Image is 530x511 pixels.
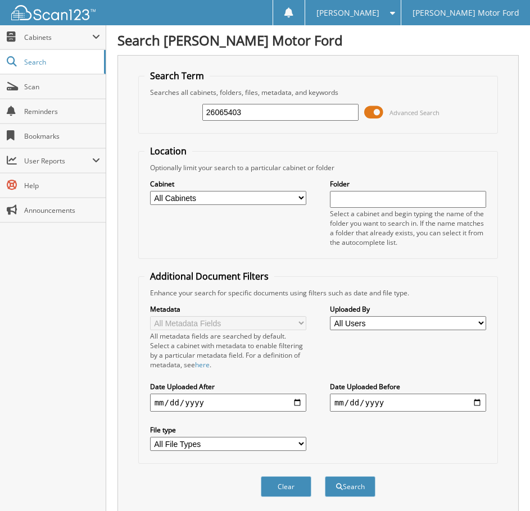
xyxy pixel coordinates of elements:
[117,31,519,49] h1: Search [PERSON_NAME] Motor Ford
[325,476,375,497] button: Search
[24,206,100,215] span: Announcements
[330,304,486,314] label: Uploaded By
[316,10,379,16] span: [PERSON_NAME]
[144,88,492,97] div: Searches all cabinets, folders, files, metadata, and keywords
[24,107,100,116] span: Reminders
[150,179,306,189] label: Cabinet
[474,457,530,511] iframe: Chat Widget
[24,57,98,67] span: Search
[144,288,492,298] div: Enhance your search for specific documents using filters such as date and file type.
[330,382,486,391] label: Date Uploaded Before
[413,10,519,16] span: [PERSON_NAME] Motor Ford
[144,163,492,172] div: Optionally limit your search to a particular cabinet or folder
[261,476,311,497] button: Clear
[11,5,96,20] img: scan123-logo-white.svg
[24,156,92,166] span: User Reports
[150,382,306,391] label: Date Uploaded After
[150,394,306,412] input: start
[144,70,210,82] legend: Search Term
[144,270,274,282] legend: Additional Document Filters
[150,425,306,435] label: File type
[389,108,440,117] span: Advanced Search
[24,82,100,92] span: Scan
[330,209,486,247] div: Select a cabinet and begin typing the name of the folder you want to search in. If the name match...
[150,304,306,314] label: Metadata
[150,331,306,369] div: All metadata fields are searched by default. Select a cabinet with metadata to enable filtering b...
[24,181,100,190] span: Help
[24,33,92,42] span: Cabinets
[144,145,192,157] legend: Location
[24,131,100,141] span: Bookmarks
[330,394,486,412] input: end
[195,360,210,369] a: here
[330,179,486,189] label: Folder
